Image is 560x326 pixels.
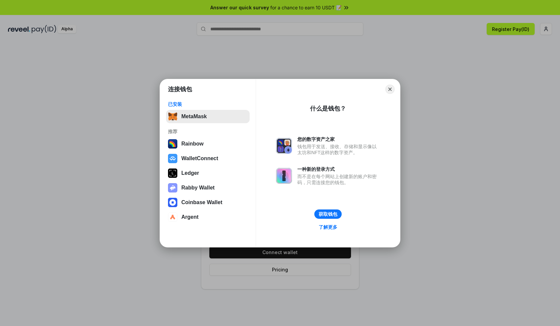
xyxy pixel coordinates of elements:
[385,85,395,94] button: Close
[168,139,177,149] img: svg+xml,%3Csvg%20width%3D%22120%22%20height%3D%22120%22%20viewBox%3D%220%200%20120%20120%22%20fil...
[166,196,250,209] button: Coinbase Wallet
[168,101,248,107] div: 已安装
[314,209,342,219] button: 获取钱包
[297,136,380,142] div: 您的数字资产之家
[168,212,177,222] img: svg+xml,%3Csvg%20width%3D%2228%22%20height%3D%2228%22%20viewBox%3D%220%200%2028%2028%22%20fill%3D...
[166,210,250,224] button: Argent
[181,214,199,220] div: Argent
[276,168,292,184] img: svg+xml,%3Csvg%20xmlns%3D%22http%3A%2F%2Fwww.w3.org%2F2000%2Fsvg%22%20fill%3D%22none%22%20viewBox...
[315,223,341,231] a: 了解更多
[310,105,346,113] div: 什么是钱包？
[181,141,204,147] div: Rainbow
[168,129,248,135] div: 推荐
[181,199,222,205] div: Coinbase Wallet
[166,137,250,151] button: Rainbow
[168,112,177,121] img: svg+xml,%3Csvg%20fill%3D%22none%22%20height%3D%2233%22%20viewBox%3D%220%200%2035%2033%22%20width%...
[168,85,192,93] h1: 连接钱包
[168,168,177,178] img: svg+xml,%3Csvg%20xmlns%3D%22http%3A%2F%2Fwww.w3.org%2F2000%2Fsvg%22%20width%3D%2228%22%20height%3...
[181,114,207,120] div: MetaMask
[181,170,199,176] div: Ledger
[276,138,292,154] img: svg+xml,%3Csvg%20xmlns%3D%22http%3A%2F%2Fwww.w3.org%2F2000%2Fsvg%22%20fill%3D%22none%22%20viewBox...
[168,198,177,207] img: svg+xml,%3Csvg%20width%3D%2228%22%20height%3D%2228%22%20viewBox%3D%220%200%2028%2028%22%20fill%3D...
[166,166,250,180] button: Ledger
[181,156,218,162] div: WalletConnect
[181,185,215,191] div: Rabby Wallet
[166,110,250,123] button: MetaMask
[297,166,380,172] div: 一种新的登录方式
[168,183,177,192] img: svg+xml,%3Csvg%20xmlns%3D%22http%3A%2F%2Fwww.w3.org%2F2000%2Fsvg%22%20fill%3D%22none%22%20viewBox...
[297,173,380,185] div: 而不是在每个网站上创建新的账户和密码，只需连接您的钱包。
[297,144,380,156] div: 钱包用于发送、接收、存储和显示像以太坊和NFT这样的数字资产。
[166,152,250,165] button: WalletConnect
[319,224,337,230] div: 了解更多
[319,211,337,217] div: 获取钱包
[168,154,177,163] img: svg+xml,%3Csvg%20width%3D%2228%22%20height%3D%2228%22%20viewBox%3D%220%200%2028%2028%22%20fill%3D...
[166,181,250,194] button: Rabby Wallet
